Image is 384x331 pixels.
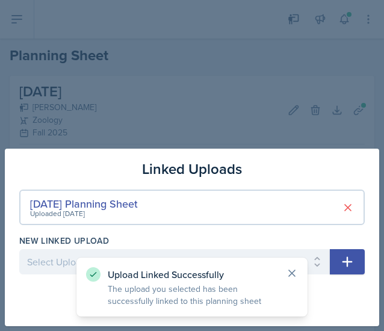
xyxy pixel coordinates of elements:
label: New Linked Upload [19,235,109,247]
p: The upload you selected has been successfully linked to this planning sheet [108,283,276,307]
div: [DATE] Planning Sheet [30,196,138,212]
h3: Linked Uploads [142,158,242,180]
div: Uploaded [DATE] [30,208,138,219]
p: Upload Linked Successfully [108,268,276,280]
